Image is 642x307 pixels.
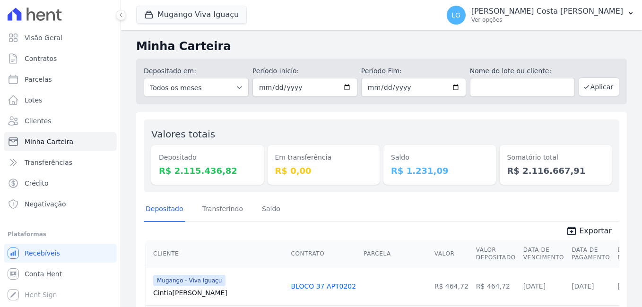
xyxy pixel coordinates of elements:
button: LG [PERSON_NAME] Costa [PERSON_NAME] Ver opções [439,2,642,28]
h2: Minha Carteira [136,38,627,55]
span: Clientes [25,116,51,126]
a: BLOCO 37 APT0202 [291,282,356,290]
span: Negativação [25,199,66,209]
a: Conta Hent [4,264,117,283]
a: Visão Geral [4,28,117,47]
th: Contrato [287,240,360,267]
p: Ver opções [471,16,623,24]
dd: R$ 1.231,09 [391,164,488,177]
a: Negativação [4,195,117,213]
label: Período Inicío: [252,66,357,76]
td: R$ 464,72 [472,267,520,305]
a: Recebíveis [4,244,117,263]
th: Parcela [360,240,431,267]
th: Valor Depositado [472,240,520,267]
dt: Somatório total [507,153,605,162]
a: Transferências [4,153,117,172]
a: Contratos [4,49,117,68]
button: Aplicar [579,77,619,96]
a: Parcelas [4,70,117,89]
span: LG [451,12,460,18]
span: Parcelas [25,75,52,84]
dd: R$ 0,00 [275,164,373,177]
a: Lotes [4,91,117,110]
a: Saldo [260,197,282,222]
td: R$ 464,72 [431,267,472,305]
th: Cliente [146,240,287,267]
i: unarchive [566,225,577,237]
label: Nome do lote ou cliente: [470,66,575,76]
span: Minha Carteira [25,137,73,146]
label: Valores totais [151,128,215,140]
dt: Depositado [159,153,256,162]
a: [DATE] [523,282,546,290]
span: Mugango - Viva Iguaçu [153,275,226,286]
p: [PERSON_NAME] Costa [PERSON_NAME] [471,7,623,16]
button: Mugango Viva Iguaçu [136,6,247,24]
dd: R$ 2.116.667,91 [507,164,605,177]
span: Lotes [25,95,43,105]
a: [DATE] [572,282,594,290]
th: Data de Vencimento [520,240,568,267]
dt: Em transferência [275,153,373,162]
span: Recebíveis [25,248,60,258]
a: Cintia[PERSON_NAME] [153,288,283,298]
dt: Saldo [391,153,488,162]
th: Data de Pagamento [568,240,614,267]
span: Exportar [579,225,612,237]
a: Clientes [4,111,117,130]
label: Período Fim: [361,66,466,76]
span: Crédito [25,179,49,188]
a: Depositado [144,197,185,222]
span: Conta Hent [25,269,62,279]
dd: R$ 2.115.436,82 [159,164,256,177]
th: Valor [431,240,472,267]
a: [DATE] [617,282,640,290]
label: Depositado em: [144,67,196,75]
div: Plataformas [8,229,113,240]
a: unarchive Exportar [558,225,619,239]
a: Minha Carteira [4,132,117,151]
a: Crédito [4,174,117,193]
span: Transferências [25,158,72,167]
a: Transferindo [200,197,245,222]
span: Contratos [25,54,57,63]
span: Visão Geral [25,33,62,43]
